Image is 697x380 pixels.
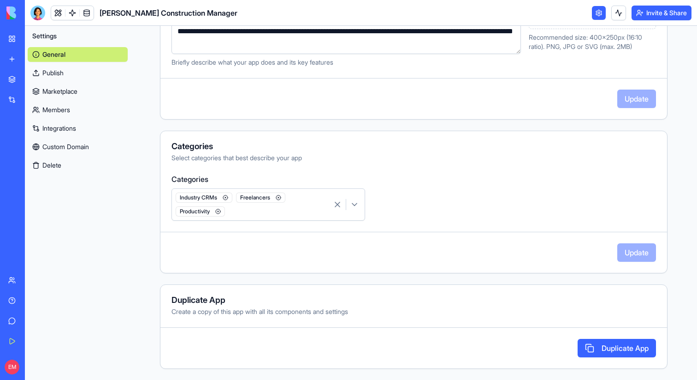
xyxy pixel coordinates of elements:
[32,31,57,41] span: Settings
[28,139,128,154] a: Custom Domain
[236,193,285,203] span: Freelancers
[28,29,128,43] button: Settings
[176,193,232,203] span: Industry CRMs
[632,6,691,20] button: Invite & Share
[171,188,365,221] button: Industry CRMsFreelancersProductivity
[171,58,521,67] p: Briefly describe what your app does and its key features
[100,7,237,18] span: [PERSON_NAME] Construction Manager
[578,339,656,357] button: Duplicate App
[28,84,128,99] a: Marketplace
[28,158,128,173] button: Delete
[171,174,656,185] label: Categories
[176,206,225,217] span: Productivity
[171,307,656,316] div: Create a copy of this app with all its components and settings
[529,33,656,51] p: Recommended size: 400x250px (16:10 ratio). PNG, JPG or SVG (max. 2MB)
[28,47,128,62] a: General
[171,142,656,151] div: Categories
[6,6,64,19] img: logo
[28,103,128,117] a: Members
[171,296,656,304] div: Duplicate App
[5,360,19,374] span: EM
[28,66,128,80] a: Publish
[28,121,128,136] a: Integrations
[171,153,656,163] div: Select categories that best describe your app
